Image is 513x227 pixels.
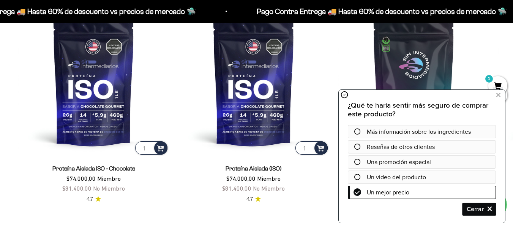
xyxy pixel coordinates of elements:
[62,185,92,192] span: $81.400,00
[66,175,96,182] span: $74.000,00
[222,185,251,192] span: $81.400,00
[93,185,125,192] span: No Miembro
[52,165,135,172] a: Proteína Aislada ISO - Chocolate
[485,74,494,83] mark: 1
[97,175,121,182] span: Miembro
[257,175,281,182] span: Miembro
[253,185,285,192] span: No Miembro
[246,195,253,204] span: 4.7
[339,89,505,223] iframe: zigpoll-iframe
[226,165,282,172] a: Proteína Aislada (ISO)
[488,82,507,91] a: 1
[256,5,506,17] p: Pago Contra Entrega 🚚 Hasta 60% de descuento vs precios de mercado 🛸
[87,195,93,204] span: 4.7
[226,175,256,182] span: $74.000,00
[87,195,101,204] a: 4.74.7 de 5.0 estrellas
[246,195,261,204] a: 4.74.7 de 5.0 estrellas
